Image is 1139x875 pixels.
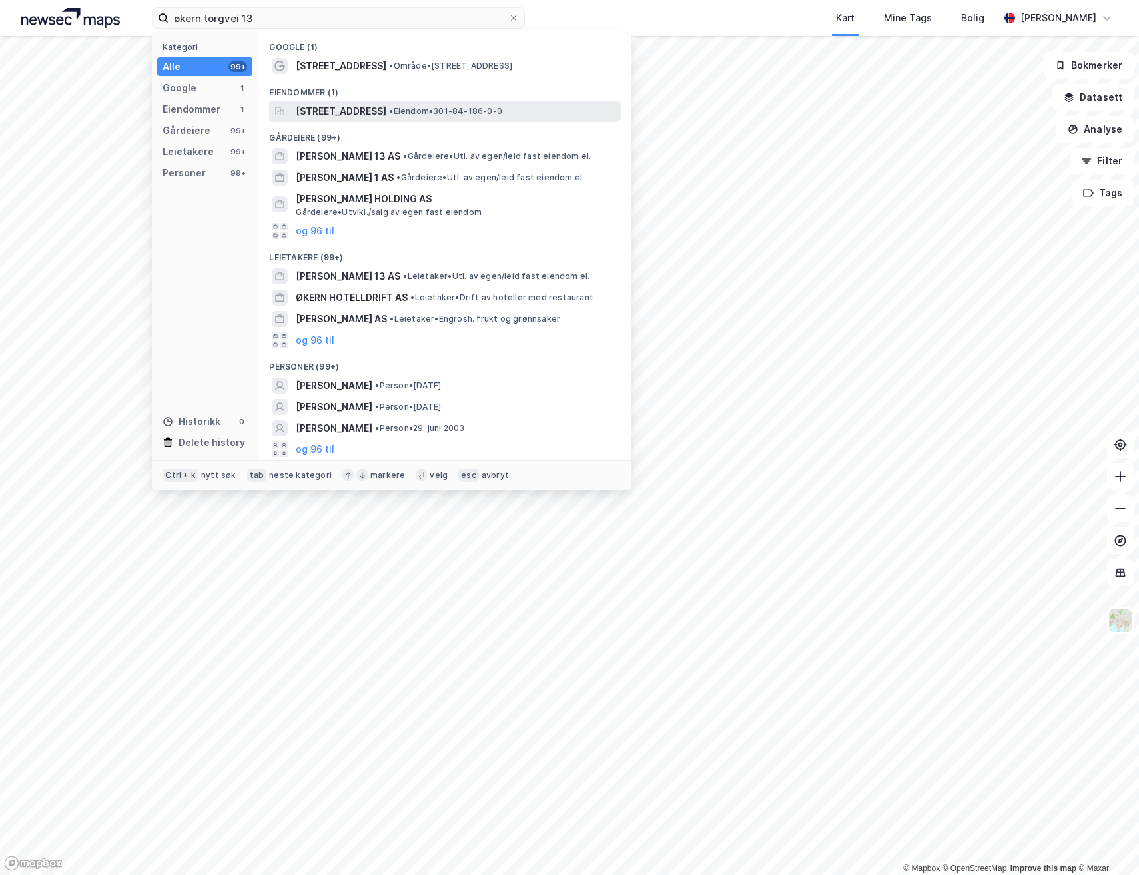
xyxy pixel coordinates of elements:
[236,104,247,115] div: 1
[1010,864,1076,873] a: Improve this map
[228,146,247,157] div: 99+
[482,470,509,481] div: avbryt
[163,144,214,160] div: Leietakere
[258,31,631,55] div: Google (1)
[375,380,441,391] span: Person • [DATE]
[836,10,855,26] div: Kart
[296,148,400,164] span: [PERSON_NAME] 13 AS
[163,469,198,482] div: Ctrl + k
[375,423,379,433] span: •
[396,172,400,182] span: •
[163,42,252,52] div: Kategori
[1052,84,1134,111] button: Datasett
[884,10,932,26] div: Mine Tags
[389,106,393,116] span: •
[258,77,631,101] div: Eiendommer (1)
[228,125,247,136] div: 99+
[236,83,247,93] div: 1
[296,332,334,348] button: og 96 til
[269,470,332,481] div: neste kategori
[296,223,334,239] button: og 96 til
[296,399,372,415] span: [PERSON_NAME]
[228,168,247,178] div: 99+
[389,106,502,117] span: Eiendom • 301-84-186-0-0
[4,856,63,871] a: Mapbox homepage
[375,380,379,390] span: •
[370,470,405,481] div: markere
[163,80,196,96] div: Google
[1020,10,1096,26] div: [PERSON_NAME]
[201,470,236,481] div: nytt søk
[389,61,512,71] span: Område • [STREET_ADDRESS]
[430,470,448,481] div: velg
[163,165,206,181] div: Personer
[296,378,372,394] span: [PERSON_NAME]
[1070,148,1134,174] button: Filter
[163,414,220,430] div: Historikk
[228,61,247,72] div: 99+
[1072,811,1139,875] iframe: Chat Widget
[247,469,267,482] div: tab
[169,8,508,28] input: Søk på adresse, matrikkel, gårdeiere, leietakere eller personer
[1108,608,1133,633] img: Z
[403,151,591,162] span: Gårdeiere • Utl. av egen/leid fast eiendom el.
[258,242,631,266] div: Leietakere (99+)
[403,271,589,282] span: Leietaker • Utl. av egen/leid fast eiendom el.
[1056,116,1134,143] button: Analyse
[1044,52,1134,79] button: Bokmerker
[389,61,393,71] span: •
[390,314,560,324] span: Leietaker • Engrosh. frukt og grønnsaker
[403,271,407,281] span: •
[390,314,394,324] span: •
[296,58,386,74] span: [STREET_ADDRESS]
[943,864,1007,873] a: OpenStreetMap
[296,207,482,218] span: Gårdeiere • Utvikl./salg av egen fast eiendom
[961,10,984,26] div: Bolig
[410,292,414,302] span: •
[236,416,247,427] div: 0
[375,423,464,434] span: Person • 29. juni 2003
[296,103,386,119] span: [STREET_ADDRESS]
[163,101,220,117] div: Eiendommer
[375,402,441,412] span: Person • [DATE]
[375,402,379,412] span: •
[296,311,387,327] span: [PERSON_NAME] AS
[179,435,245,451] div: Delete history
[396,172,584,183] span: Gårdeiere • Utl. av egen/leid fast eiendom el.
[258,122,631,146] div: Gårdeiere (99+)
[296,290,408,306] span: ØKERN HOTELLDRIFT AS
[1072,811,1139,875] div: Kontrollprogram for chat
[1072,180,1134,206] button: Tags
[410,292,593,303] span: Leietaker • Drift av hoteller med restaurant
[296,441,334,457] button: og 96 til
[296,420,372,436] span: [PERSON_NAME]
[403,151,407,161] span: •
[903,864,940,873] a: Mapbox
[296,268,400,284] span: [PERSON_NAME] 13 AS
[296,170,394,186] span: [PERSON_NAME] 1 AS
[163,59,181,75] div: Alle
[258,351,631,375] div: Personer (99+)
[296,191,615,207] span: [PERSON_NAME] HOLDING AS
[163,123,210,139] div: Gårdeiere
[21,8,120,28] img: logo.a4113a55bc3d86da70a041830d287a7e.svg
[458,469,479,482] div: esc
